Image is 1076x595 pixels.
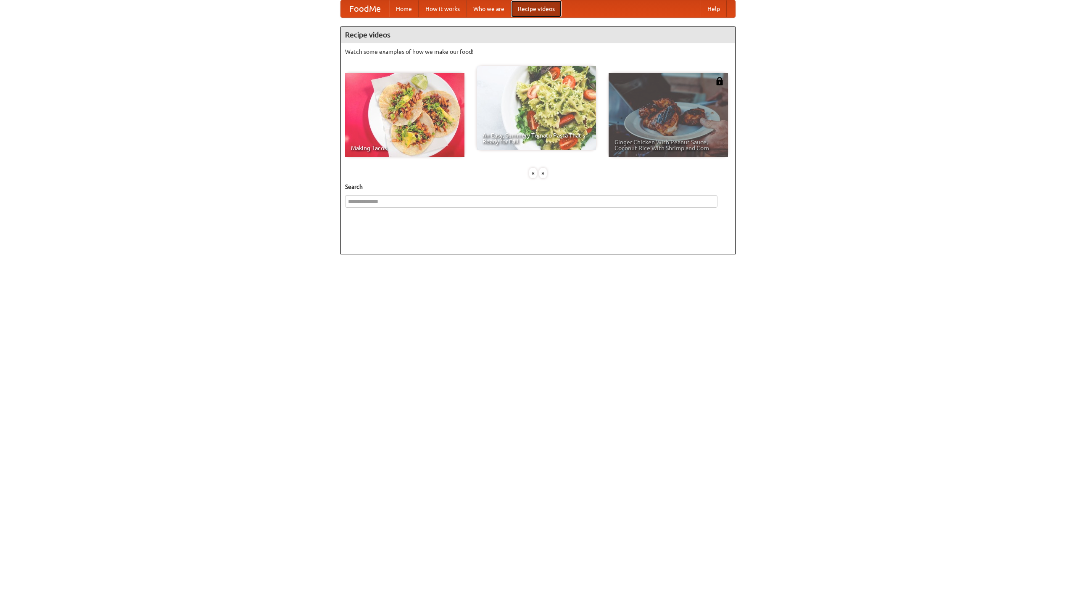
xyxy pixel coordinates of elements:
p: Watch some examples of how we make our food! [345,48,731,56]
span: Making Tacos [351,145,459,151]
a: Making Tacos [345,73,464,157]
div: » [539,168,547,178]
a: Help [701,0,727,17]
span: An Easy, Summery Tomato Pasta That's Ready for Fall [483,132,590,144]
a: Home [389,0,419,17]
a: Recipe videos [511,0,562,17]
a: An Easy, Summery Tomato Pasta That's Ready for Fall [477,66,596,150]
img: 483408.png [715,77,724,85]
a: How it works [419,0,467,17]
a: FoodMe [341,0,389,17]
a: Who we are [467,0,511,17]
h4: Recipe videos [341,26,735,43]
div: « [529,168,537,178]
h5: Search [345,182,731,191]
